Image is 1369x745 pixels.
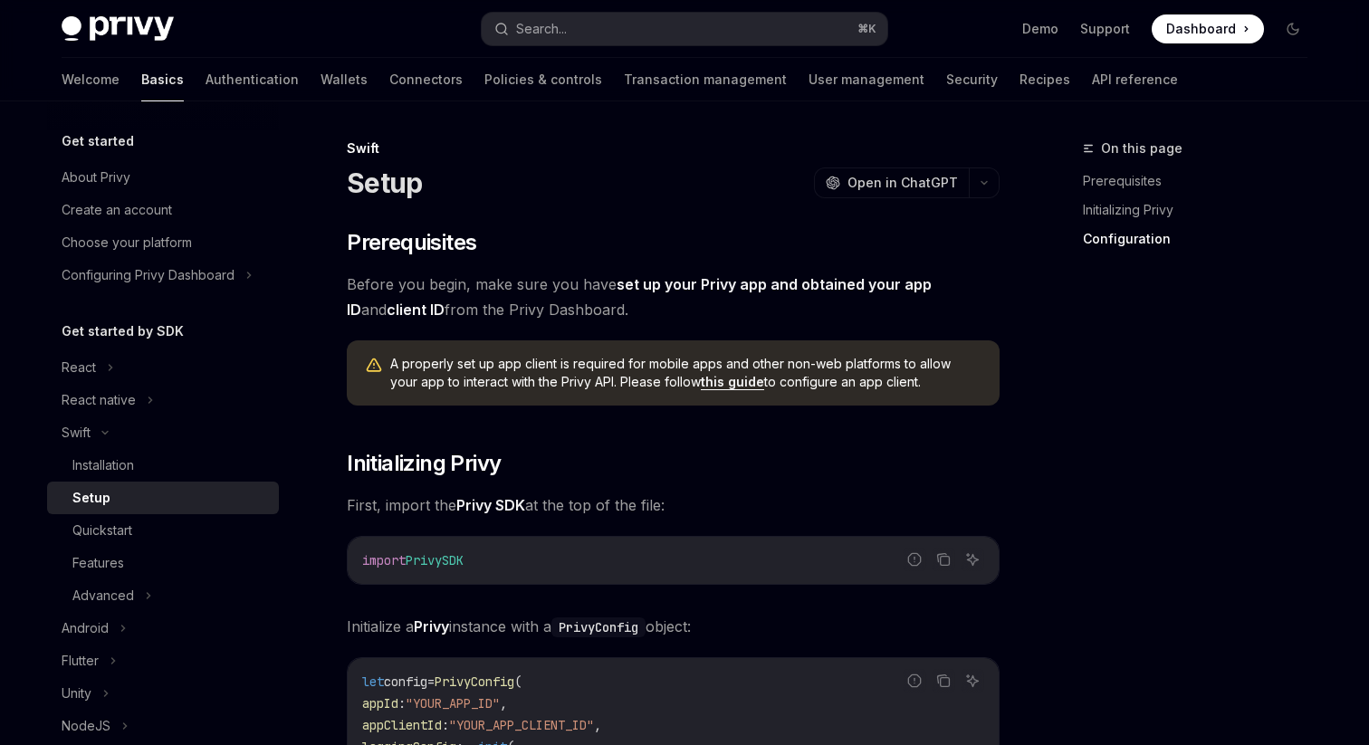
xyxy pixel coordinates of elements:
[72,454,134,476] div: Installation
[47,482,279,514] a: Setup
[72,487,110,509] div: Setup
[206,58,299,101] a: Authentication
[435,673,514,690] span: PrivyConfig
[1101,138,1182,159] span: On this page
[814,167,969,198] button: Open in ChatGPT
[857,22,876,36] span: ⌘ K
[387,301,445,320] a: client ID
[1083,196,1322,224] a: Initializing Privy
[1083,224,1322,253] a: Configuration
[406,552,464,568] span: PrivySDK
[47,194,279,226] a: Create an account
[62,683,91,704] div: Unity
[389,58,463,101] a: Connectors
[1278,14,1307,43] button: Toggle dark mode
[1166,20,1236,38] span: Dashboard
[809,58,924,101] a: User management
[347,449,501,478] span: Initializing Privy
[62,650,99,672] div: Flutter
[47,449,279,482] a: Installation
[62,130,134,152] h5: Get started
[932,548,955,571] button: Copy the contents from the code block
[47,161,279,194] a: About Privy
[47,514,279,547] a: Quickstart
[72,585,134,607] div: Advanced
[514,673,522,690] span: (
[347,275,932,320] a: set up your Privy app and obtained your app ID
[62,389,136,411] div: React native
[347,228,476,257] span: Prerequisites
[946,58,998,101] a: Security
[347,139,1000,158] div: Swift
[365,357,383,375] svg: Warning
[516,18,567,40] div: Search...
[701,374,764,390] a: this guide
[362,552,406,568] span: import
[456,496,525,514] strong: Privy SDK
[347,167,422,199] h1: Setup
[62,199,172,221] div: Create an account
[1083,167,1322,196] a: Prerequisites
[961,548,984,571] button: Ask AI
[482,13,887,45] button: Search...⌘K
[72,552,124,574] div: Features
[414,617,449,635] strong: Privy
[62,715,110,737] div: NodeJS
[390,355,981,391] span: A properly set up app client is required for mobile apps and other non-web platforms to allow you...
[72,520,132,541] div: Quickstart
[1022,20,1058,38] a: Demo
[1092,58,1178,101] a: API reference
[47,547,279,579] a: Features
[1020,58,1070,101] a: Recipes
[847,174,958,192] span: Open in ChatGPT
[961,669,984,692] button: Ask AI
[903,669,926,692] button: Report incorrect code
[62,617,109,639] div: Android
[384,673,427,690] span: config
[347,492,1000,518] span: First, import the at the top of the file:
[551,617,646,637] code: PrivyConfig
[932,669,955,692] button: Copy the contents from the code block
[62,232,192,253] div: Choose your platform
[347,614,1000,639] span: Initialize a instance with a object:
[624,58,787,101] a: Transaction management
[62,357,96,378] div: React
[141,58,184,101] a: Basics
[47,226,279,259] a: Choose your platform
[62,16,174,42] img: dark logo
[484,58,602,101] a: Policies & controls
[62,422,91,444] div: Swift
[347,272,1000,322] span: Before you begin, make sure you have and from the Privy Dashboard.
[903,548,926,571] button: Report incorrect code
[62,58,120,101] a: Welcome
[362,673,384,690] span: let
[1152,14,1264,43] a: Dashboard
[321,58,368,101] a: Wallets
[62,320,184,342] h5: Get started by SDK
[1080,20,1130,38] a: Support
[62,264,235,286] div: Configuring Privy Dashboard
[62,167,130,188] div: About Privy
[427,673,435,690] span: =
